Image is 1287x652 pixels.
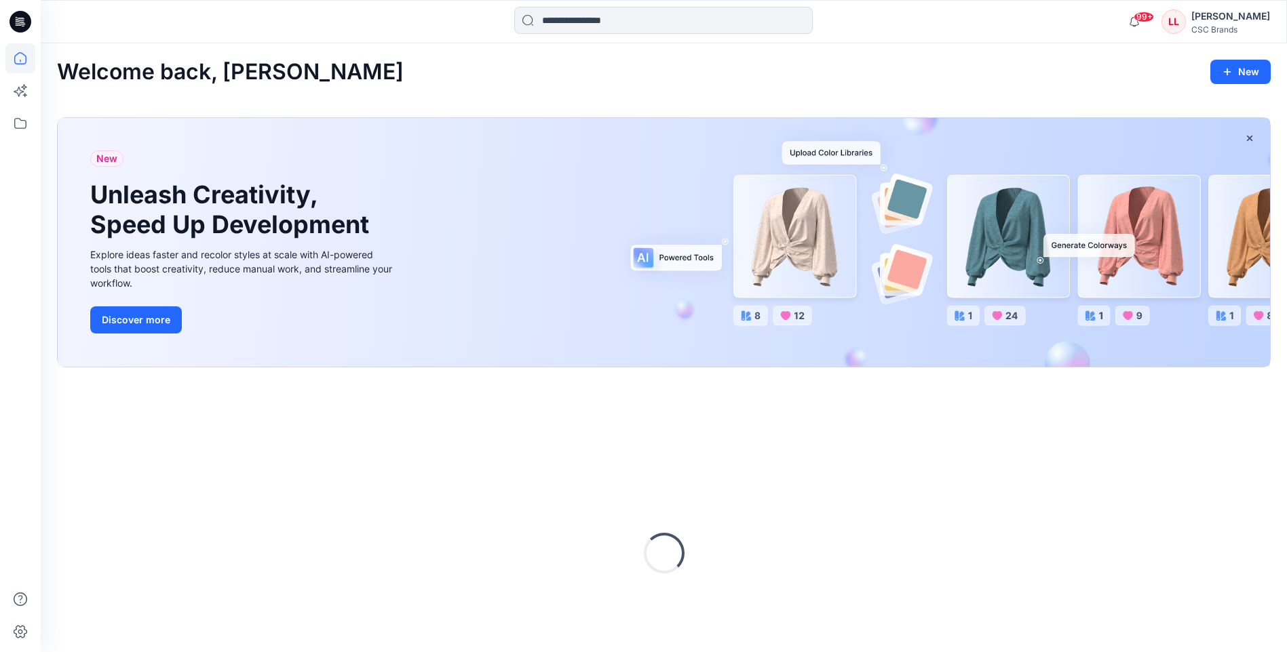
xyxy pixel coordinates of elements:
[90,306,182,333] button: Discover more
[90,306,396,333] a: Discover more
[96,150,117,167] span: New
[57,60,404,85] h2: Welcome back, [PERSON_NAME]
[1191,8,1270,24] div: [PERSON_NAME]
[90,180,375,239] h1: Unleash Creativity, Speed Up Development
[1210,60,1271,84] button: New
[1161,9,1186,34] div: LL
[90,247,396,290] div: Explore ideas faster and recolor styles at scale with AI-powered tools that boost creativity, red...
[1134,12,1154,22] span: 99+
[1191,24,1270,35] div: CSC Brands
